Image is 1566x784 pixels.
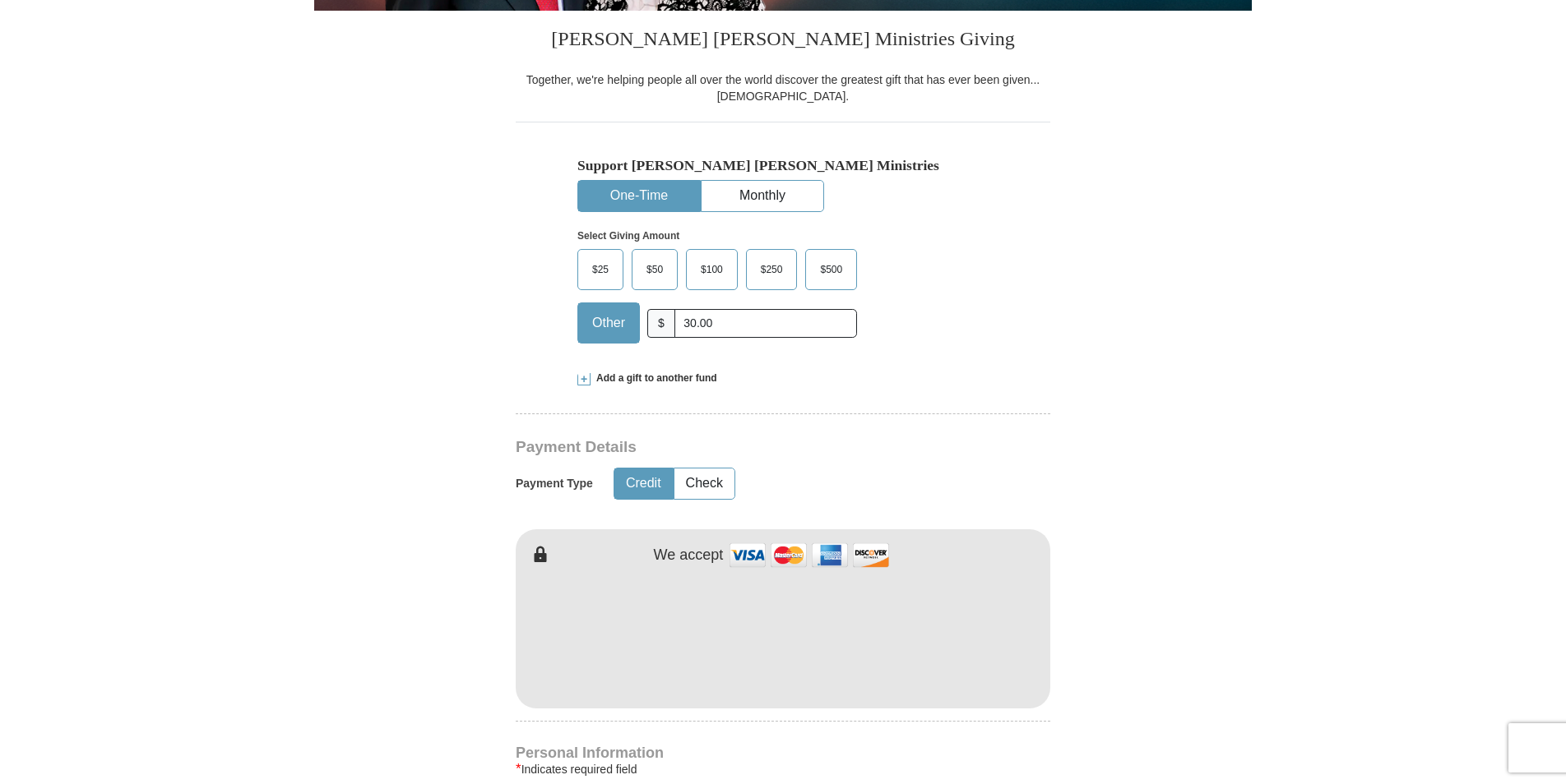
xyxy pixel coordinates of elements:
[578,181,700,211] button: One-Time
[753,257,791,282] span: $250
[614,468,673,499] button: Credit
[674,468,734,499] button: Check
[674,309,857,338] input: Other Amount
[812,257,850,282] span: $500
[516,746,1050,759] h4: Personal Information
[516,438,935,457] h3: Payment Details
[516,759,1050,779] div: Indicates required field
[702,181,823,211] button: Monthly
[638,257,671,282] span: $50
[647,309,675,338] span: $
[577,157,989,174] h5: Support [PERSON_NAME] [PERSON_NAME] Ministries
[654,546,724,565] h4: We accept
[516,11,1050,71] h3: [PERSON_NAME] [PERSON_NAME] Ministries Giving
[516,71,1050,104] div: Together, we're helping people all over the world discover the greatest gift that has ever been g...
[584,311,633,335] span: Other
[693,257,731,282] span: $100
[516,477,593,491] h5: Payment Type
[584,257,617,282] span: $25
[591,371,717,385] span: Add a gift to another fund
[577,230,679,242] strong: Select Giving Amount
[727,537,892,573] img: credit cards accepted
